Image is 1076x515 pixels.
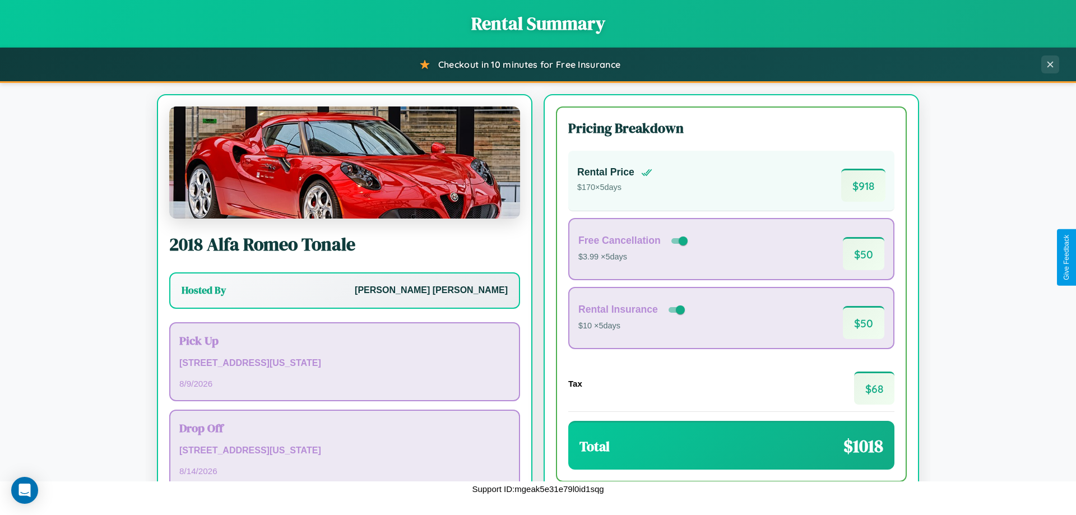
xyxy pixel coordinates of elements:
[355,282,508,299] p: [PERSON_NAME] [PERSON_NAME]
[568,379,582,388] h4: Tax
[578,250,690,265] p: $3.99 × 5 days
[578,319,687,333] p: $10 × 5 days
[438,59,620,70] span: Checkout in 10 minutes for Free Insurance
[854,372,894,405] span: $ 68
[1063,235,1070,280] div: Give Feedback
[843,434,883,458] span: $ 1018
[841,169,885,202] span: $ 918
[179,332,510,349] h3: Pick Up
[179,420,510,436] h3: Drop Off
[179,355,510,372] p: [STREET_ADDRESS][US_STATE]
[179,463,510,479] p: 8 / 14 / 2026
[578,304,658,316] h4: Rental Insurance
[568,119,894,137] h3: Pricing Breakdown
[179,376,510,391] p: 8 / 9 / 2026
[169,106,520,219] img: Alfa Romeo Tonale
[577,180,652,195] p: $ 170 × 5 days
[843,237,884,270] span: $ 50
[472,481,604,497] p: Support ID: mgeak5e31e79l0id1sqg
[577,166,634,178] h4: Rental Price
[169,232,520,257] h2: 2018 Alfa Romeo Tonale
[11,11,1065,36] h1: Rental Summary
[578,235,661,247] h4: Free Cancellation
[179,443,510,459] p: [STREET_ADDRESS][US_STATE]
[579,437,610,456] h3: Total
[11,477,38,504] div: Open Intercom Messenger
[182,284,226,297] h3: Hosted By
[843,306,884,339] span: $ 50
